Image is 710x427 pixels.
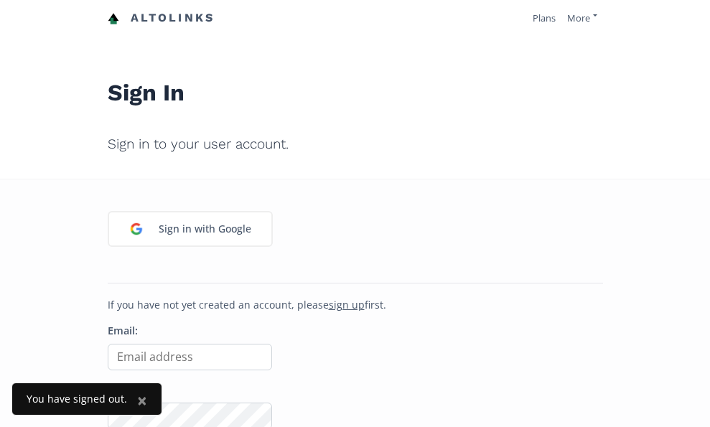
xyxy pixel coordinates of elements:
[108,6,215,30] a: Altolinks
[137,388,147,412] span: ×
[567,11,597,24] a: More
[108,211,273,247] a: Sign in with Google
[108,47,603,115] h1: Sign In
[108,13,119,24] img: favicon-32x32.png
[27,392,127,406] div: You have signed out.
[108,344,272,370] input: Email address
[533,11,556,24] a: Plans
[121,214,151,244] img: google_login_logo_184.png
[108,126,603,162] h2: Sign in to your user account.
[108,298,603,312] p: If you have not yet created an account, please first.
[329,298,365,311] a: sign up
[108,324,138,339] label: Email:
[123,383,162,418] button: Close
[151,214,258,244] div: Sign in with Google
